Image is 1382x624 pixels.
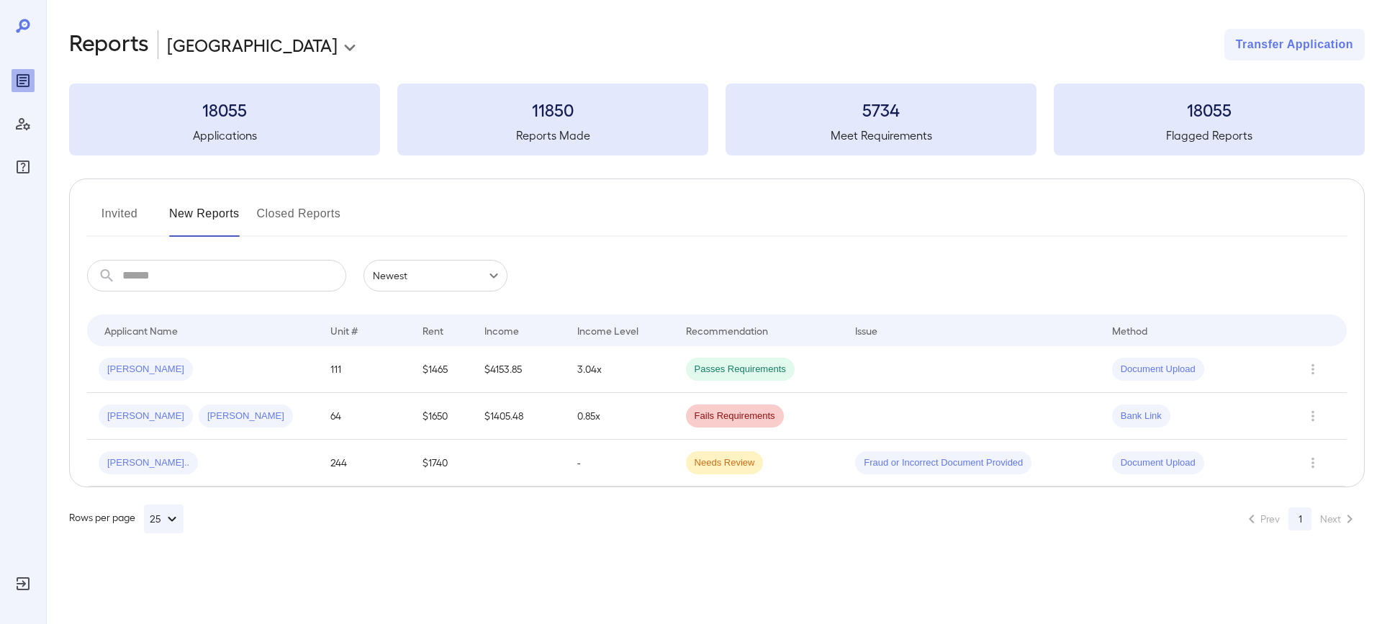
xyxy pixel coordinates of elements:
[69,83,1365,155] summary: 18055Applications11850Reports Made5734Meet Requirements18055Flagged Reports
[1237,507,1365,530] nav: pagination navigation
[69,127,380,144] h5: Applications
[855,322,878,339] div: Issue
[69,98,380,121] h3: 18055
[566,346,674,393] td: 3.04x
[855,456,1031,470] span: Fraud or Incorrect Document Provided
[1301,404,1324,428] button: Row Actions
[1288,507,1311,530] button: page 1
[12,572,35,595] div: Log Out
[169,202,240,237] button: New Reports
[1301,451,1324,474] button: Row Actions
[566,393,674,440] td: 0.85x
[411,393,473,440] td: $1650
[99,456,198,470] span: [PERSON_NAME]..
[484,322,519,339] div: Income
[686,363,795,376] span: Passes Requirements
[319,346,412,393] td: 111
[1224,29,1365,60] button: Transfer Application
[686,410,784,423] span: Fails Requirements
[686,322,768,339] div: Recommendation
[99,410,193,423] span: [PERSON_NAME]
[686,456,764,470] span: Needs Review
[397,98,708,121] h3: 11850
[1112,322,1147,339] div: Method
[363,260,507,291] div: Newest
[1112,410,1170,423] span: Bank Link
[1112,363,1204,376] span: Document Upload
[1301,358,1324,381] button: Row Actions
[144,505,184,533] button: 25
[726,98,1036,121] h3: 5734
[199,410,293,423] span: [PERSON_NAME]
[566,440,674,487] td: -
[1054,98,1365,121] h3: 18055
[726,127,1036,144] h5: Meet Requirements
[69,29,149,60] h2: Reports
[411,440,473,487] td: $1740
[1054,127,1365,144] h5: Flagged Reports
[12,69,35,92] div: Reports
[473,346,566,393] td: $4153.85
[167,33,338,56] p: [GEOGRAPHIC_DATA]
[1112,456,1204,470] span: Document Upload
[99,363,193,376] span: [PERSON_NAME]
[473,393,566,440] td: $1405.48
[423,322,446,339] div: Rent
[330,322,358,339] div: Unit #
[12,112,35,135] div: Manage Users
[257,202,341,237] button: Closed Reports
[104,322,178,339] div: Applicant Name
[87,202,152,237] button: Invited
[397,127,708,144] h5: Reports Made
[319,393,412,440] td: 64
[577,322,638,339] div: Income Level
[12,155,35,178] div: FAQ
[69,505,184,533] div: Rows per page
[411,346,473,393] td: $1465
[319,440,412,487] td: 244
